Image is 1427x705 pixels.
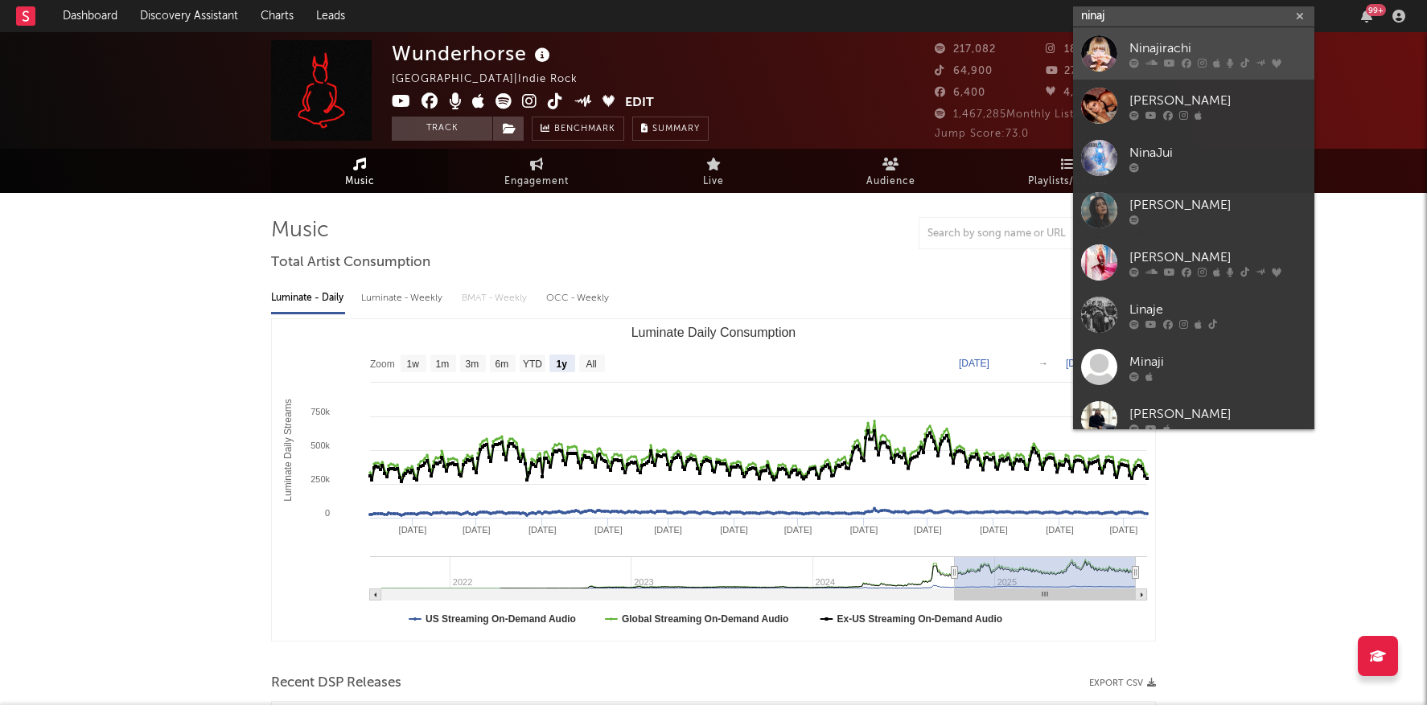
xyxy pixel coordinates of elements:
text: → [1038,358,1048,369]
svg: Luminate Daily Consumption [272,319,1155,641]
text: Ex-US Streaming On-Demand Audio [837,613,1003,625]
text: [DATE] [463,525,491,535]
span: 27,300 [1046,66,1101,76]
span: 4,745 [1046,88,1094,98]
text: [DATE] [914,525,942,535]
span: Live [703,172,724,191]
a: Playlists/Charts [979,149,1156,193]
div: [GEOGRAPHIC_DATA] | Indie Rock [392,70,596,89]
a: Live [625,149,802,193]
div: [PERSON_NAME] [1129,404,1306,424]
span: Benchmark [554,120,615,139]
text: [DATE] [784,525,812,535]
span: 64,900 [935,66,993,76]
span: Engagement [504,172,569,191]
text: [DATE] [850,525,878,535]
span: 1,467,285 Monthly Listeners [935,109,1104,120]
div: Minaji [1129,352,1306,371]
button: Export CSV [1089,678,1156,688]
div: 99 + [1366,4,1386,16]
div: Wunderhorse [392,40,554,67]
span: Playlists/Charts [1028,172,1108,191]
button: Summary [632,117,709,141]
div: Luminate - Weekly [361,285,446,312]
span: Audience [866,172,915,191]
a: [PERSON_NAME] [1073,393,1314,445]
span: Jump Score: 73.0 [935,129,1029,139]
a: Ninajirachi [1073,27,1314,80]
div: [PERSON_NAME] [1129,195,1306,215]
text: [DATE] [959,358,989,369]
text: [DATE] [399,525,427,535]
a: Linaje [1073,289,1314,341]
span: 6,400 [935,88,985,98]
text: 0 [325,508,330,518]
button: Track [392,117,492,141]
input: Search for artists [1073,6,1314,27]
div: [PERSON_NAME] [1129,248,1306,267]
a: [PERSON_NAME] [1073,184,1314,236]
input: Search by song name or URL [919,227,1089,240]
text: 6m [496,359,509,370]
span: Recent DSP Releases [271,674,401,693]
span: 185,809 [1046,44,1108,55]
text: [DATE] [720,525,748,535]
button: Edit [625,93,654,113]
div: OCC - Weekly [546,285,611,312]
text: 1w [407,359,420,370]
div: [PERSON_NAME] [1129,91,1306,110]
text: [DATE] [594,525,623,535]
span: Total Artist Consumption [271,253,430,273]
text: [DATE] [1046,525,1074,535]
text: 750k [310,407,330,416]
div: Luminate - Daily [271,285,345,312]
span: 217,082 [935,44,996,55]
text: 250k [310,474,330,484]
text: [DATE] [1066,358,1096,369]
text: [DATE] [654,525,682,535]
a: Minaji [1073,341,1314,393]
a: [PERSON_NAME] [1073,80,1314,132]
text: 3m [466,359,479,370]
a: Audience [802,149,979,193]
text: 500k [310,441,330,450]
text: Zoom [370,359,395,370]
a: Benchmark [532,117,624,141]
a: NinaJui [1073,132,1314,184]
text: [DATE] [528,525,557,535]
a: [PERSON_NAME] [1073,236,1314,289]
div: Ninajirachi [1129,39,1306,58]
a: Music [271,149,448,193]
text: US Streaming On-Demand Audio [426,613,576,625]
text: Global Streaming On-Demand Audio [622,613,789,625]
text: 1m [436,359,450,370]
span: Summary [652,125,700,133]
text: Luminate Daily Streams [282,399,294,501]
div: Linaje [1129,300,1306,319]
text: YTD [523,359,542,370]
a: Engagement [448,149,625,193]
span: Music [345,172,375,191]
button: 99+ [1361,10,1372,23]
text: All [586,359,596,370]
div: NinaJui [1129,143,1306,162]
text: Luminate Daily Consumption [631,326,796,339]
text: [DATE] [1110,525,1138,535]
text: [DATE] [980,525,1008,535]
text: 1y [557,359,568,370]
